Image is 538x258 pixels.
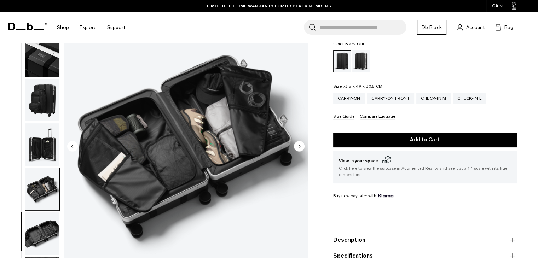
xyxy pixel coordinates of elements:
span: Click here to view the suitcase in Augmented Reality and see it at a 1:1 scale with its true dime... [339,165,511,178]
a: Silver [352,50,370,72]
button: Next slide [294,141,305,153]
button: Ramverk Pro Check-in Luggage Large Black Out [25,212,60,255]
button: Ramverk Pro Check-in Luggage Large Black Out [25,78,60,122]
button: Bag [495,23,513,31]
a: Black Out [333,50,351,72]
a: Explore [80,15,97,40]
a: Carry-on Front [367,93,414,104]
a: Carry-on [333,93,365,104]
button: Ramverk Pro Check-in Luggage Large Black Out [25,168,60,211]
img: {"height" => 20, "alt" => "Klarna"} [378,194,393,197]
span: Black Out [345,41,364,46]
a: Shop [57,15,69,40]
button: Size Guide [333,114,354,119]
nav: Main Navigation [52,12,131,43]
button: View in your space Click here to view the suitcase in Augmented Reality and see it at a 1:1 scale... [333,151,517,183]
img: Ramverk Pro Check-in Luggage Large Black Out [25,79,59,121]
a: Check-in L [453,93,486,104]
a: Support [107,15,125,40]
button: Description [333,236,517,244]
button: Ramverk Pro Check-in Luggage Large Black Out [25,34,60,77]
img: Ramverk Pro Check-in Luggage Large Black Out [25,123,59,166]
img: Ramverk Pro Check-in Luggage Large Black Out [25,168,59,210]
span: Account [466,24,485,31]
span: 73.5 x 49 x 30.5 CM [343,84,382,89]
span: View in your space [339,157,511,165]
a: Db Black [417,20,446,35]
img: Ramverk Pro Check-in Luggage Large Black Out [25,212,59,254]
button: Ramverk Pro Check-in Luggage Large Black Out [25,123,60,166]
legend: Color: [333,42,364,46]
legend: Size: [333,84,382,88]
img: Ramverk Pro Check-in Luggage Large Black Out [25,34,59,77]
button: Compare Luggage [360,114,395,119]
a: Check-in M [416,93,451,104]
span: Bag [504,24,513,31]
a: Account [457,23,485,31]
a: LIMITED LIFETIME WARRANTY FOR DB BLACK MEMBERS [207,3,331,9]
span: Buy now pay later with [333,193,393,199]
button: Previous slide [67,141,78,153]
button: Add to Cart [333,133,517,147]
